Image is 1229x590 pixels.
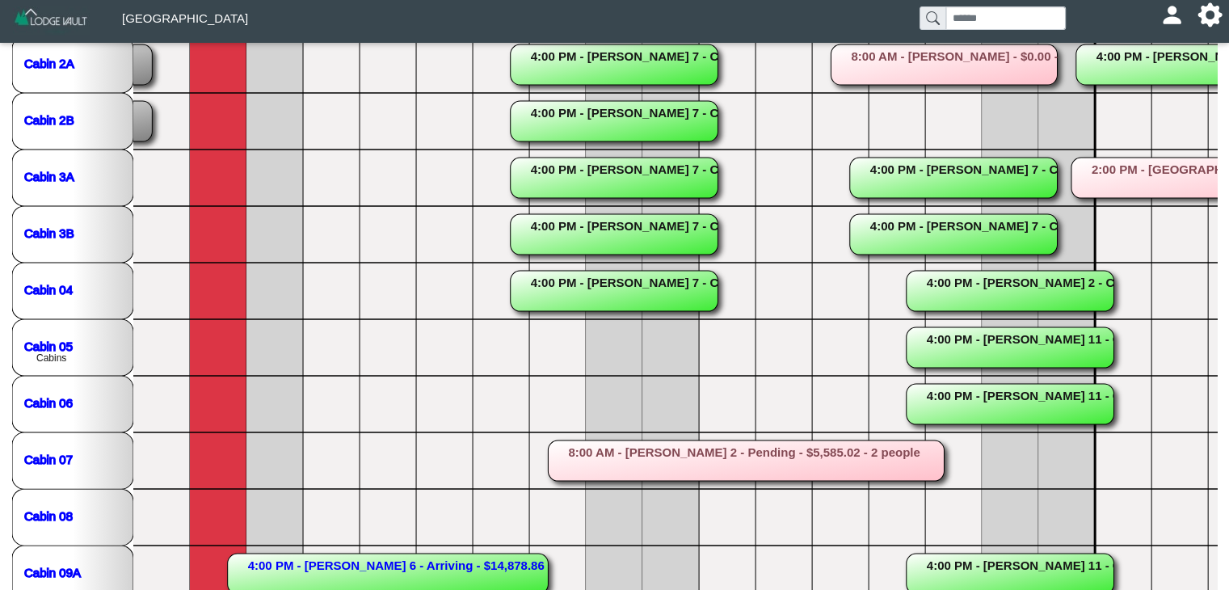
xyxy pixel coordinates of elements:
a: Cabin 04 [24,282,73,296]
a: Cabin 2A [24,56,74,70]
text: Cabins [36,352,66,364]
a: Cabin 3A [24,169,74,183]
a: Cabin 05 [24,339,73,352]
svg: gear fill [1204,9,1216,21]
a: Cabin 08 [24,508,73,522]
a: Cabin 06 [24,395,73,409]
a: Cabin 2B [24,112,74,126]
a: Cabin 07 [24,452,73,466]
a: Cabin 09A [24,565,81,579]
img: Z [13,6,90,35]
a: Cabin 3B [24,225,74,239]
svg: search [926,11,939,24]
svg: person fill [1166,9,1178,21]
